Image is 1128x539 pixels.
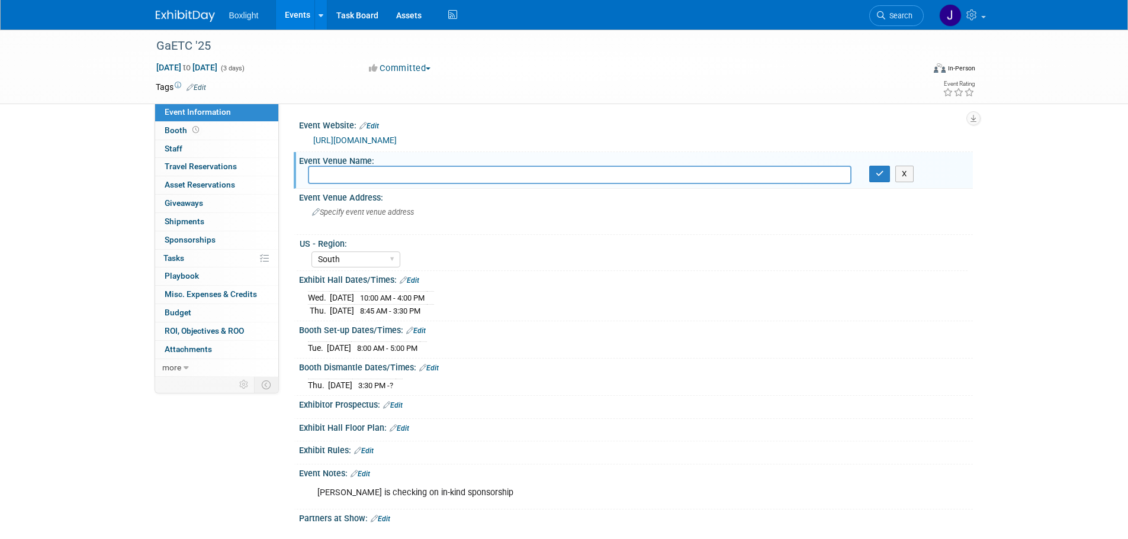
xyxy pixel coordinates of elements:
a: Edit [359,122,379,130]
div: Booth Dismantle Dates/Times: [299,359,973,374]
span: Attachments [165,344,212,354]
a: Edit [351,470,370,478]
button: Committed [365,62,435,75]
a: Budget [155,304,278,322]
span: Playbook [165,271,199,280]
a: Attachments [155,341,278,359]
span: Giveaways [165,198,203,208]
td: Thu. [308,304,330,317]
span: Specify event venue address [312,208,414,217]
div: Event Format [854,62,976,79]
span: to [181,63,192,72]
span: Booth [165,125,201,135]
div: US - Region: [300,235,968,250]
a: Search [869,5,924,26]
a: Event Information [155,104,278,121]
div: Exhibit Hall Floor Plan: [299,419,973,434]
a: Edit [371,515,390,523]
td: Thu. [308,379,328,391]
span: Tasks [163,253,184,263]
div: Event Website: [299,117,973,132]
a: Giveaways [155,195,278,212]
span: Booth not reserved yet [190,125,201,134]
div: Event Notes: [299,464,973,480]
div: Exhibit Hall Dates/Times: [299,271,973,286]
a: more [155,359,278,377]
span: Misc. Expenses & Credits [165,289,257,299]
span: Asset Reservations [165,180,235,189]
a: Asset Reservations [155,176,278,194]
div: Booth Set-up Dates/Times: [299,321,973,337]
a: ROI, Objectives & ROO [155,322,278,340]
a: Edit [383,401,403,409]
a: Edit [187,83,206,92]
a: Booth [155,122,278,140]
td: [DATE] [330,304,354,317]
div: Event Venue Address: [299,189,973,204]
span: 8:45 AM - 3:30 PM [360,306,420,315]
img: ExhibitDay [156,10,215,22]
span: 3:30 PM - [358,381,393,390]
div: Exhibit Rules: [299,441,973,457]
td: Personalize Event Tab Strip [234,377,255,392]
span: Budget [165,308,191,317]
img: Jean Knight [939,4,962,27]
span: Shipments [165,217,204,226]
a: Edit [390,424,409,433]
td: Tags [156,81,206,93]
span: Boxlight [229,11,259,20]
div: Event Venue Name: [299,152,973,167]
div: Exhibitor Prospectus: [299,396,973,411]
span: Search [885,11,912,20]
a: Edit [406,327,426,335]
div: In-Person [947,64,975,73]
a: Playbook [155,267,278,285]
span: ? [390,381,393,390]
img: Format-Inperson.png [934,63,946,73]
td: [DATE] [330,291,354,304]
a: Edit [354,447,374,455]
td: Toggle Event Tabs [254,377,278,392]
span: (3 days) [220,64,245,72]
td: [DATE] [327,341,351,354]
span: Sponsorships [165,235,216,244]
a: Tasks [155,250,278,267]
td: Tue. [308,341,327,354]
div: GaETC '25 [152,35,906,57]
span: [DATE] [DATE] [156,62,218,73]
span: ROI, Objectives & ROO [165,326,244,335]
span: Event Information [165,107,231,117]
a: Edit [400,276,419,285]
a: Staff [155,140,278,158]
td: Wed. [308,291,330,304]
span: more [162,363,181,372]
span: Travel Reservations [165,162,237,171]
a: Misc. Expenses & Credits [155,286,278,304]
span: Staff [165,144,182,153]
a: Travel Reservations [155,158,278,176]
div: Partners at Show: [299,509,973,525]
td: [DATE] [328,379,352,391]
a: [URL][DOMAIN_NAME] [313,135,397,145]
div: [PERSON_NAME] is checking on in-kind sponsorship [309,481,843,505]
div: Event Rating [943,81,975,87]
a: Sponsorships [155,231,278,249]
span: 8:00 AM - 5:00 PM [357,344,417,353]
button: X [895,166,914,182]
a: Shipments [155,213,278,231]
span: 10:00 AM - 4:00 PM [360,293,425,302]
a: Edit [419,364,439,372]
